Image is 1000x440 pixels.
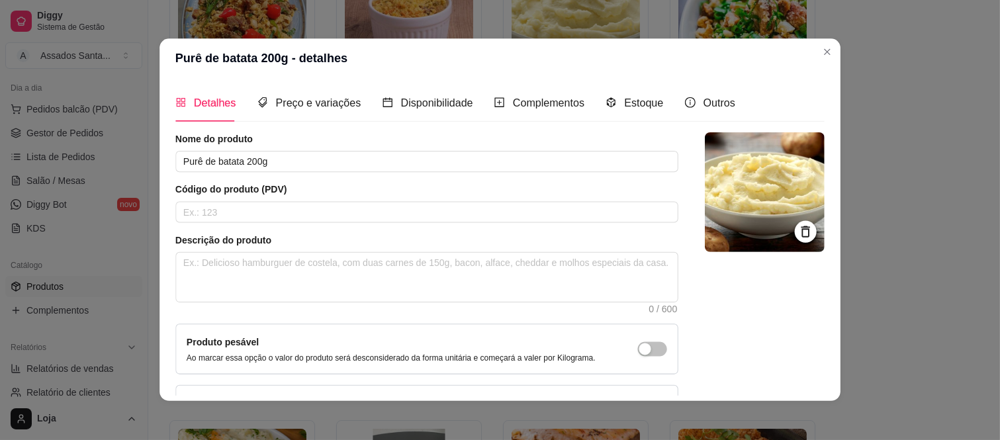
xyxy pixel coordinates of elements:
span: Preço e variações [276,97,361,109]
span: appstore [175,97,186,108]
label: Produto pesável [187,337,259,348]
p: Ao marcar essa opção o valor do produto será desconsiderado da forma unitária e começará a valer ... [187,353,596,363]
span: Estoque [625,97,664,109]
span: Outros [704,97,735,109]
span: tags [257,97,268,108]
input: Ex.: 123 [175,202,678,223]
span: Detalhes [194,97,236,109]
article: Descrição do produto [175,234,678,247]
span: info-circle [685,97,696,108]
button: Close [817,42,838,63]
input: Ex.: Hamburguer de costela [175,152,678,173]
span: calendar [383,97,393,108]
img: logo da loja [705,133,825,253]
span: plus-square [494,97,505,108]
article: Nome do produto [175,133,678,146]
span: code-sandbox [606,97,617,108]
article: Código do produto (PDV) [175,183,678,197]
header: Purê de batata 200g - detalhes [159,39,841,79]
span: Disponibilidade [401,97,473,109]
span: Complementos [513,97,584,109]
